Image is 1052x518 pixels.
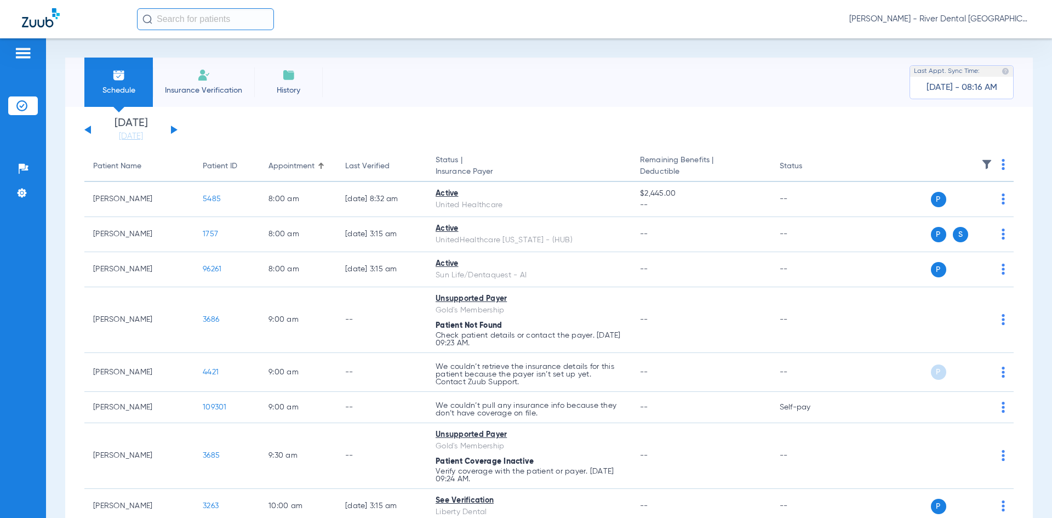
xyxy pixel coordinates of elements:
img: group-dot-blue.svg [1002,500,1005,511]
td: -- [336,287,427,353]
span: S [953,227,968,242]
span: 1757 [203,230,218,238]
span: 4421 [203,368,219,376]
span: P [931,365,946,380]
img: hamburger-icon [14,47,32,60]
td: [PERSON_NAME] [84,217,194,252]
span: History [262,85,315,96]
img: Manual Insurance Verification [197,69,210,82]
td: -- [771,182,845,217]
span: Last Appt. Sync Time: [914,66,980,77]
span: -- [640,316,648,323]
div: Sun Life/Dentaquest - AI [436,270,622,281]
div: Gold's Membership [436,441,622,452]
td: [PERSON_NAME] [84,392,194,423]
td: -- [771,353,845,392]
p: Verify coverage with the patient or payer. [DATE] 09:24 AM. [436,468,622,483]
div: Appointment [268,161,315,172]
td: [DATE] 3:15 AM [336,252,427,287]
span: P [931,227,946,242]
img: group-dot-blue.svg [1002,402,1005,413]
td: [PERSON_NAME] [84,353,194,392]
span: 3685 [203,452,220,459]
span: P [931,499,946,514]
td: [PERSON_NAME] [84,182,194,217]
td: -- [771,423,845,489]
span: P [931,192,946,207]
p: We couldn’t pull any insurance info because they don’t have coverage on file. [436,402,622,417]
td: -- [771,287,845,353]
img: group-dot-blue.svg [1002,450,1005,461]
span: $2,445.00 [640,188,762,200]
img: filter.svg [981,159,992,170]
img: group-dot-blue.svg [1002,264,1005,275]
td: -- [336,392,427,423]
img: group-dot-blue.svg [1002,229,1005,240]
div: Patient ID [203,161,251,172]
div: Active [436,188,622,200]
td: 9:00 AM [260,392,336,423]
div: Patient ID [203,161,237,172]
span: Insurance Payer [436,166,622,178]
td: -- [771,217,845,252]
td: [DATE] 3:15 AM [336,217,427,252]
div: Active [436,223,622,235]
span: -- [640,230,648,238]
span: Patient Not Found [436,322,502,329]
div: Last Verified [345,161,390,172]
td: 8:00 AM [260,217,336,252]
input: Search for patients [137,8,274,30]
span: [PERSON_NAME] - River Dental [GEOGRAPHIC_DATA] [849,14,1030,25]
th: Status | [427,151,631,182]
img: History [282,69,295,82]
img: Search Icon [142,14,152,24]
td: [DATE] 8:32 AM [336,182,427,217]
span: -- [640,265,648,273]
span: P [931,262,946,277]
img: group-dot-blue.svg [1002,159,1005,170]
div: Gold's Membership [436,305,622,316]
th: Remaining Benefits | [631,151,770,182]
td: -- [771,252,845,287]
span: -- [640,200,762,211]
img: group-dot-blue.svg [1002,193,1005,204]
span: Deductible [640,166,762,178]
div: See Verification [436,495,622,506]
p: We couldn’t retrieve the insurance details for this patient because the payer isn’t set up yet. C... [436,363,622,386]
p: Check patient details or contact the payer. [DATE] 09:23 AM. [436,332,622,347]
td: -- [336,423,427,489]
span: 3686 [203,316,219,323]
td: [PERSON_NAME] [84,287,194,353]
th: Status [771,151,845,182]
div: Unsupported Payer [436,293,622,305]
td: 9:30 AM [260,423,336,489]
td: 8:00 AM [260,252,336,287]
img: Schedule [112,69,125,82]
a: [DATE] [98,131,164,142]
td: -- [336,353,427,392]
div: Liberty Dental [436,506,622,518]
div: UnitedHealthcare [US_STATE] - (HUB) [436,235,622,246]
div: Last Verified [345,161,418,172]
div: Patient Name [93,161,185,172]
img: Zuub Logo [22,8,60,27]
span: Schedule [93,85,145,96]
img: group-dot-blue.svg [1002,367,1005,378]
div: Appointment [268,161,328,172]
span: Insurance Verification [161,85,246,96]
span: 109301 [203,403,227,411]
span: Patient Coverage Inactive [436,458,534,465]
div: Active [436,258,622,270]
td: [PERSON_NAME] [84,252,194,287]
span: 96261 [203,265,221,273]
div: Unsupported Payer [436,429,622,441]
span: 5485 [203,195,221,203]
span: -- [640,502,648,510]
span: [DATE] - 08:16 AM [927,82,997,93]
span: -- [640,403,648,411]
img: group-dot-blue.svg [1002,314,1005,325]
span: -- [640,368,648,376]
img: last sync help info [1002,67,1009,75]
div: Patient Name [93,161,141,172]
span: 3263 [203,502,219,510]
